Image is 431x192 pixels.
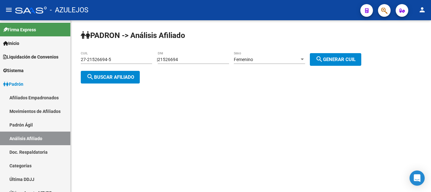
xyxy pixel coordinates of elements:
[234,57,253,62] span: Femenino
[86,74,134,80] span: Buscar afiliado
[410,170,425,186] div: Open Intercom Messenger
[81,31,185,40] strong: PADRON -> Análisis Afiliado
[3,81,23,88] span: Padrón
[310,53,361,66] button: Generar CUIL
[81,71,140,84] button: Buscar afiliado
[316,55,323,63] mat-icon: search
[3,26,36,33] span: Firma Express
[418,6,426,14] mat-icon: person
[3,53,58,60] span: Liquidación de Convenios
[3,67,24,74] span: Sistema
[86,73,94,81] mat-icon: search
[3,40,19,47] span: Inicio
[157,57,366,62] div: |
[316,57,356,62] span: Generar CUIL
[5,6,13,14] mat-icon: menu
[50,3,88,17] span: - AZULEJOS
